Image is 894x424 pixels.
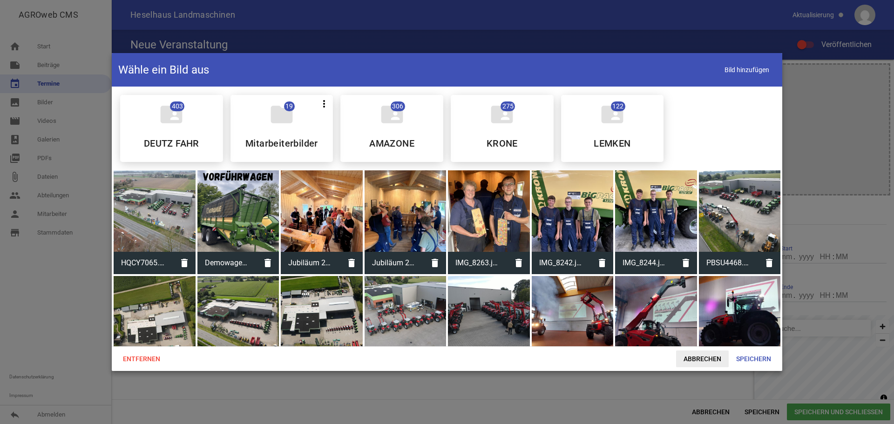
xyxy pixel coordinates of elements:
[120,95,223,162] div: DEUTZ FAHR
[284,101,295,111] span: 19
[729,350,779,367] span: Speichern
[315,95,333,112] button: more_vert
[230,95,333,162] div: Mitarbeiterbilder
[758,252,780,274] i: delete
[561,95,664,162] div: LEMKEN
[245,139,318,148] h5: Mitarbeiterbilder
[591,252,613,274] i: delete
[379,101,405,128] i: folder_shared
[424,252,446,274] i: delete
[615,251,675,275] span: IMG_8244.jpeg
[699,251,759,275] span: PBSU4468.JPG
[391,101,405,111] span: 306
[508,252,530,274] i: delete
[281,251,340,275] span: Jubiläum 24.jpg
[197,251,257,275] span: Demowagen Krone TX 460 D.jpg
[487,139,518,148] h5: KRONE
[451,95,554,162] div: KRONE
[173,252,196,274] i: delete
[599,101,625,128] i: folder_shared
[257,252,279,274] i: delete
[675,252,697,274] i: delete
[170,101,184,111] span: 403
[594,139,630,148] h5: LEMKEN
[318,98,330,109] i: more_vert
[118,62,209,77] h4: Wähle ein Bild aus
[340,95,443,162] div: AMAZONE
[114,251,173,275] span: HQCY7065.JPG
[365,251,424,275] span: Jubiläum 24_2.jpg
[448,251,508,275] span: IMG_8263.jpeg
[718,60,776,79] span: Bild hinzufügen
[532,251,591,275] span: IMG_8242.jpeg
[158,101,184,128] i: folder_shared
[369,139,414,148] h5: AMAZONE
[340,252,363,274] i: delete
[489,101,515,128] i: folder_shared
[269,101,295,128] i: folder
[115,350,168,367] span: Entfernen
[611,101,625,111] span: 122
[676,350,729,367] span: Abbrechen
[501,101,515,111] span: 275
[144,139,199,148] h5: DEUTZ FAHR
